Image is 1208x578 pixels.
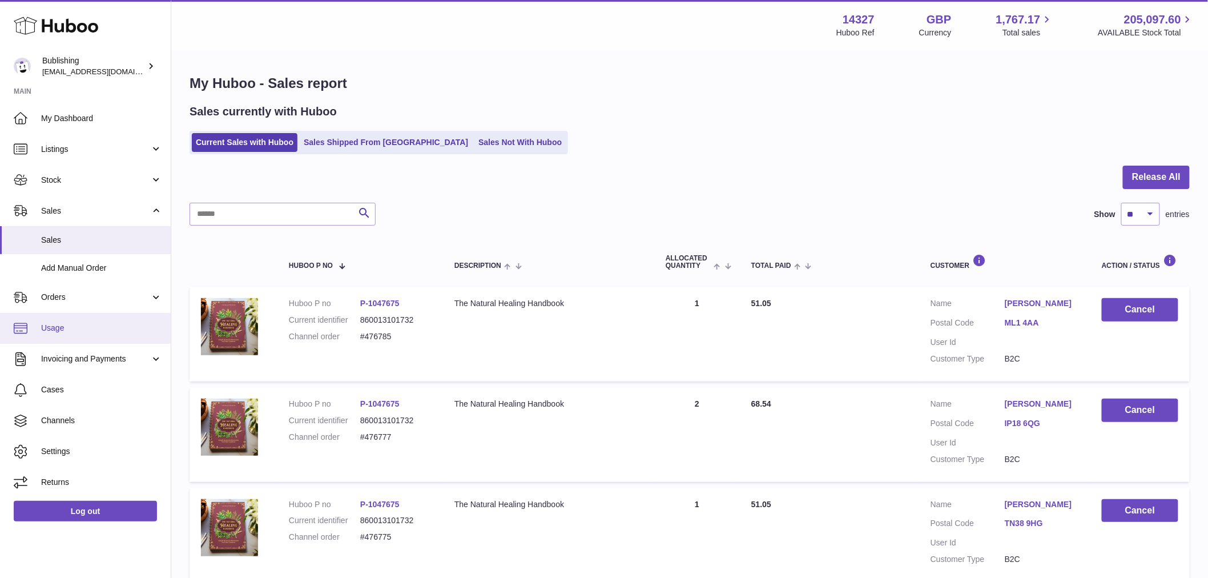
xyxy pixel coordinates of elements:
[454,399,643,410] div: The Natural Healing Handbook
[931,399,1005,412] dt: Name
[1098,12,1194,38] a: 205,097.60 AVAILABLE Stock Total
[289,331,360,342] dt: Channel order
[931,437,1005,448] dt: User Id
[1005,354,1079,364] dd: B2C
[1094,209,1116,220] label: Show
[289,515,360,526] dt: Current identifier
[360,299,400,308] a: P-1047675
[1124,12,1181,27] span: 205,097.60
[654,287,740,382] td: 1
[931,499,1005,513] dt: Name
[1005,518,1079,529] a: TN38 9HG
[192,133,297,152] a: Current Sales with Huboo
[1102,254,1178,270] div: Action / Status
[1098,27,1194,38] span: AVAILABLE Stock Total
[927,12,951,27] strong: GBP
[1005,554,1079,565] dd: B2C
[931,337,1005,348] dt: User Id
[360,331,432,342] dd: #476785
[41,113,162,124] span: My Dashboard
[454,262,501,270] span: Description
[41,354,150,364] span: Invoicing and Payments
[996,12,1041,27] span: 1,767.17
[41,415,162,426] span: Channels
[289,499,360,510] dt: Huboo P no
[201,399,258,456] img: 1749741825.png
[41,175,150,186] span: Stock
[42,67,168,76] span: [EMAIL_ADDRESS][DOMAIN_NAME]
[360,415,432,426] dd: 860013101732
[751,399,771,408] span: 68.54
[1123,166,1190,189] button: Release All
[931,518,1005,532] dt: Postal Code
[1166,209,1190,220] span: entries
[931,354,1005,364] dt: Customer Type
[289,315,360,326] dt: Current identifier
[289,262,333,270] span: Huboo P no
[751,262,791,270] span: Total paid
[289,532,360,543] dt: Channel order
[41,384,162,395] span: Cases
[41,292,150,303] span: Orders
[360,432,432,443] dd: #476777
[360,532,432,543] dd: #476775
[41,206,150,216] span: Sales
[751,299,771,308] span: 51.05
[654,387,740,482] td: 2
[474,133,566,152] a: Sales Not With Huboo
[931,454,1005,465] dt: Customer Type
[1102,399,1178,422] button: Cancel
[843,12,875,27] strong: 14327
[41,446,162,457] span: Settings
[41,144,150,155] span: Listings
[931,537,1005,548] dt: User Id
[201,298,258,355] img: 1749741825.png
[190,74,1190,93] h1: My Huboo - Sales report
[289,298,360,309] dt: Huboo P no
[666,255,711,270] span: ALLOCATED Quantity
[360,399,400,408] a: P-1047675
[289,399,360,410] dt: Huboo P no
[454,499,643,510] div: The Natural Healing Handbook
[41,235,162,246] span: Sales
[14,58,31,75] img: internalAdmin-14327@internal.huboo.com
[42,55,145,77] div: Bublishing
[919,27,952,38] div: Currency
[751,500,771,509] span: 51.05
[1102,499,1178,523] button: Cancel
[41,263,162,274] span: Add Manual Order
[1002,27,1053,38] span: Total sales
[931,298,1005,312] dt: Name
[931,554,1005,565] dt: Customer Type
[289,415,360,426] dt: Current identifier
[1005,418,1079,429] a: IP18 6QG
[41,477,162,488] span: Returns
[836,27,875,38] div: Huboo Ref
[996,12,1054,38] a: 1,767.17 Total sales
[360,315,432,326] dd: 860013101732
[454,298,643,309] div: The Natural Healing Handbook
[14,501,157,521] a: Log out
[1005,399,1079,410] a: [PERSON_NAME]
[201,499,258,556] img: 1749741825.png
[1005,499,1079,510] a: [PERSON_NAME]
[931,318,1005,331] dt: Postal Code
[190,104,337,119] h2: Sales currently with Huboo
[300,133,472,152] a: Sales Shipped From [GEOGRAPHIC_DATA]
[289,432,360,443] dt: Channel order
[360,500,400,509] a: P-1047675
[931,418,1005,432] dt: Postal Code
[41,323,162,334] span: Usage
[931,254,1079,270] div: Customer
[1005,454,1079,465] dd: B2C
[360,515,432,526] dd: 860013101732
[1005,298,1079,309] a: [PERSON_NAME]
[1005,318,1079,328] a: ML1 4AA
[1102,298,1178,322] button: Cancel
